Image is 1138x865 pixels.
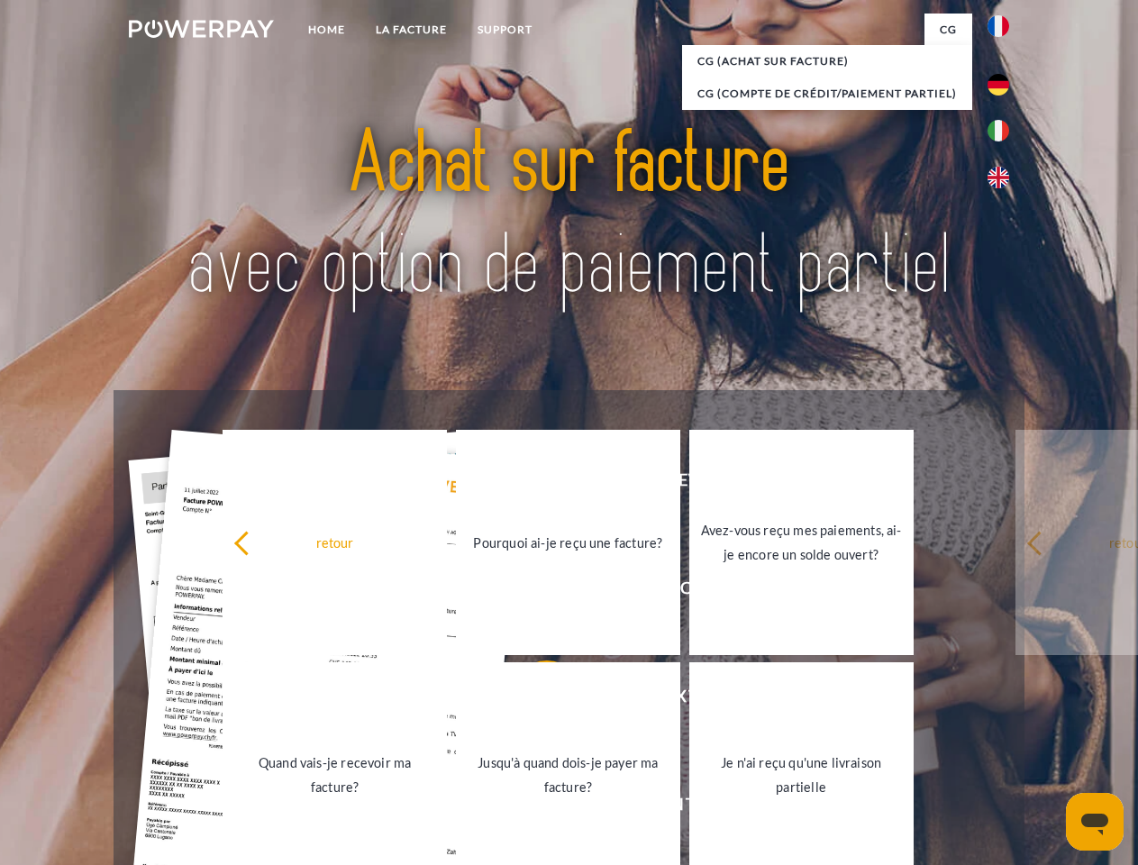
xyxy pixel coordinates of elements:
[462,14,548,46] a: Support
[988,167,1009,188] img: en
[172,86,966,345] img: title-powerpay_fr.svg
[988,15,1009,37] img: fr
[682,45,972,77] a: CG (achat sur facture)
[467,530,669,554] div: Pourquoi ai-je reçu une facture?
[467,751,669,799] div: Jusqu'à quand dois-je payer ma facture?
[988,74,1009,96] img: de
[293,14,360,46] a: Home
[233,530,436,554] div: retour
[129,20,274,38] img: logo-powerpay-white.svg
[1066,793,1124,851] iframe: Bouton de lancement de la fenêtre de messagerie
[700,751,903,799] div: Je n'ai reçu qu'une livraison partielle
[988,120,1009,141] img: it
[700,518,903,567] div: Avez-vous reçu mes paiements, ai-je encore un solde ouvert?
[689,430,914,655] a: Avez-vous reçu mes paiements, ai-je encore un solde ouvert?
[682,77,972,110] a: CG (Compte de crédit/paiement partiel)
[360,14,462,46] a: LA FACTURE
[233,751,436,799] div: Quand vais-je recevoir ma facture?
[924,14,972,46] a: CG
